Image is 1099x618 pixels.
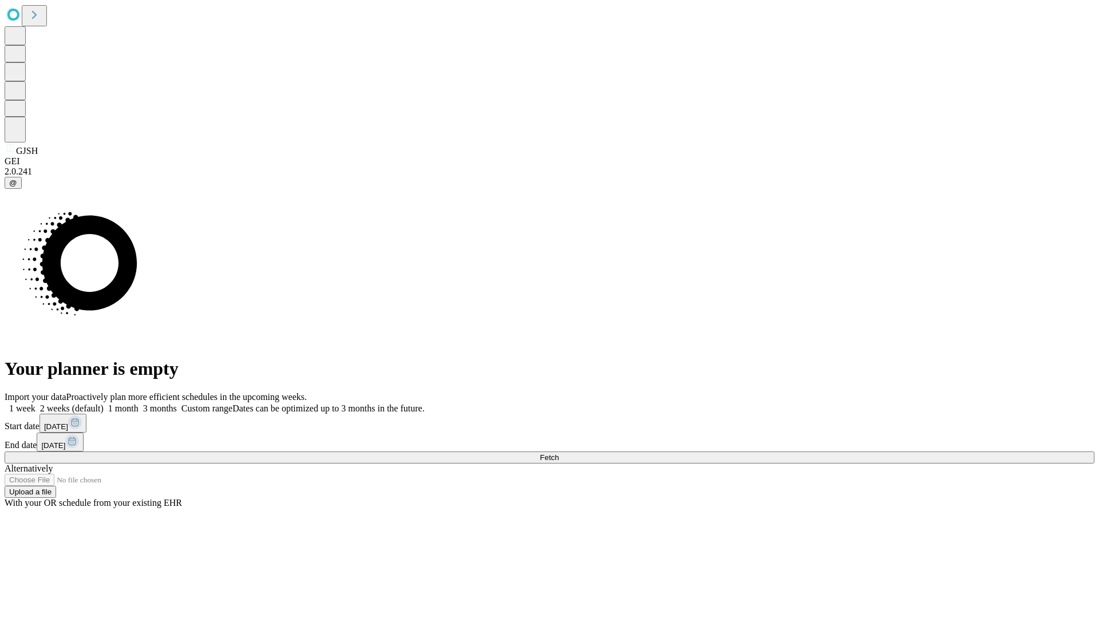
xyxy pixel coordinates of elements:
h1: Your planner is empty [5,358,1094,379]
button: @ [5,177,22,189]
button: Upload a file [5,486,56,498]
span: Dates can be optimized up to 3 months in the future. [232,403,424,413]
span: 2 weeks (default) [40,403,104,413]
span: Alternatively [5,463,53,473]
span: Fetch [540,453,559,462]
button: Fetch [5,451,1094,463]
span: Import your data [5,392,66,402]
span: @ [9,179,17,187]
button: [DATE] [39,414,86,433]
div: GEI [5,156,1094,167]
span: Proactively plan more efficient schedules in the upcoming weeks. [66,392,307,402]
span: 1 month [108,403,139,413]
div: 2.0.241 [5,167,1094,177]
span: Custom range [181,403,232,413]
div: Start date [5,414,1094,433]
span: With your OR schedule from your existing EHR [5,498,182,508]
span: 1 week [9,403,35,413]
button: [DATE] [37,433,84,451]
div: End date [5,433,1094,451]
span: [DATE] [44,422,68,431]
span: GJSH [16,146,38,156]
span: [DATE] [41,441,65,450]
span: 3 months [143,403,177,413]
